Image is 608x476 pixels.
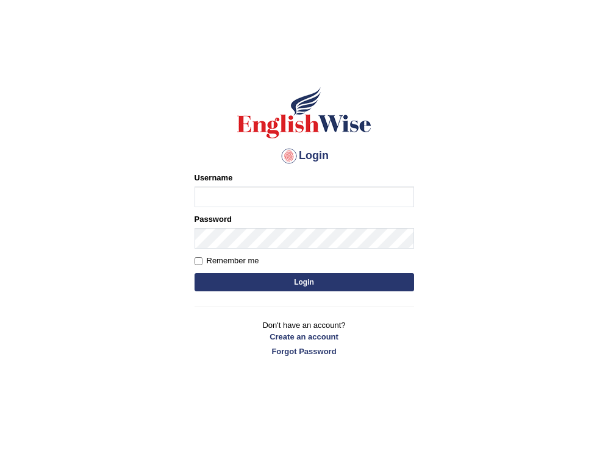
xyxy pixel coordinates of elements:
img: Logo of English Wise sign in for intelligent practice with AI [235,85,374,140]
button: Login [195,273,414,291]
a: Create an account [195,331,414,343]
a: Forgot Password [195,346,414,357]
label: Password [195,213,232,225]
label: Remember me [195,255,259,267]
label: Username [195,172,233,183]
h4: Login [195,146,414,166]
input: Remember me [195,257,202,265]
p: Don't have an account? [195,319,414,357]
